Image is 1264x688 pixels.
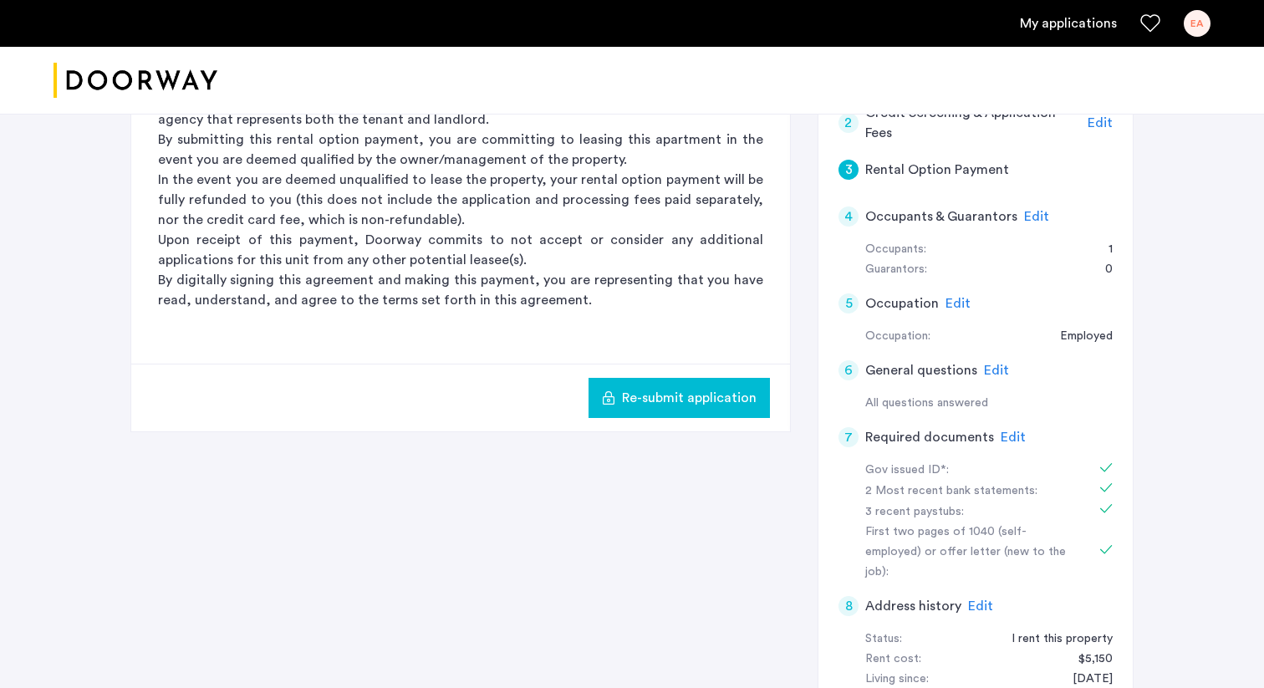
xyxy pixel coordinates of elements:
[865,482,1076,502] div: 2 Most recent bank statements:
[158,130,763,170] p: By submitting this rental option payment, you are committing to leasing this apartment in the eve...
[838,596,859,616] div: 8
[838,206,859,227] div: 4
[865,461,1076,481] div: Gov issued ID*:
[865,629,902,650] div: Status:
[945,297,971,310] span: Edit
[54,49,217,112] img: logo
[1001,431,1026,444] span: Edit
[1088,260,1113,280] div: 0
[1024,210,1049,223] span: Edit
[838,427,859,447] div: 7
[838,113,859,133] div: 2
[865,360,977,380] h5: General questions
[865,103,1082,143] h5: Credit Screening & Application Fees
[995,629,1113,650] div: I rent this property
[968,599,993,613] span: Edit
[1088,116,1113,130] span: Edit
[1184,10,1210,37] div: EA
[54,49,217,112] a: Cazamio logo
[158,170,763,230] p: In the event you are deemed unqualified to lease the property, your rental option payment will be...
[158,270,763,310] p: By digitally signing this agreement and making this payment, you are representing that you have r...
[838,160,859,180] div: 3
[1092,240,1113,260] div: 1
[838,293,859,313] div: 5
[984,364,1009,377] span: Edit
[1043,327,1113,347] div: Employed
[865,260,927,280] div: Guarantors:
[865,327,930,347] div: Occupation:
[865,522,1076,583] div: First two pages of 1040 (self-employed) or offer letter (new to the job):
[158,230,763,270] p: Upon receipt of this payment, Doorway commits to not accept or consider any additional applicatio...
[865,394,1113,414] div: All questions answered
[838,360,859,380] div: 6
[589,378,770,418] button: button
[865,502,1076,522] div: 3 recent paystubs:
[622,388,757,408] span: Re-submit application
[865,240,926,260] div: Occupants:
[1020,13,1117,33] a: My application
[1062,650,1113,670] div: $5,150
[865,596,961,616] h5: Address history
[865,650,921,670] div: Rent cost:
[865,160,1009,180] h5: Rental Option Payment
[865,293,939,313] h5: Occupation
[1140,13,1160,33] a: Favorites
[865,427,994,447] h5: Required documents
[865,206,1017,227] h5: Occupants & Guarantors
